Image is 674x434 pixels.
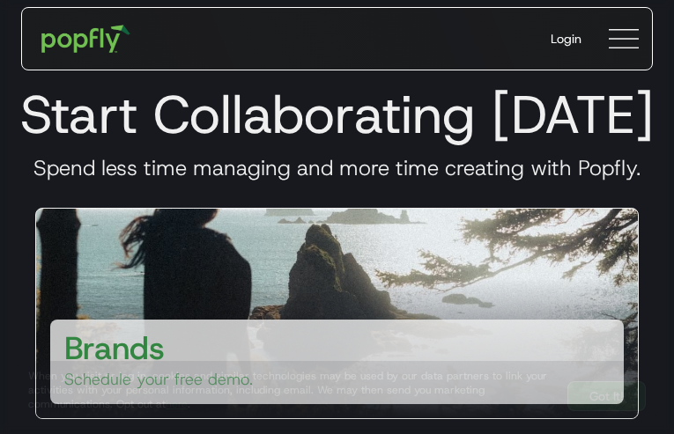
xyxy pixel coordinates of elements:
a: Login [537,16,596,62]
h3: Brands [64,327,165,369]
a: home [29,12,143,65]
h3: Spend less time managing and more time creating with Popfly. [14,155,660,181]
a: Got It! [567,381,646,411]
div: Login [551,30,581,48]
div: When you visit or log in, cookies and similar technologies may be used by our data partners to li... [28,369,553,411]
a: here [166,397,188,411]
h1: Start Collaborating [DATE] [14,83,660,146]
